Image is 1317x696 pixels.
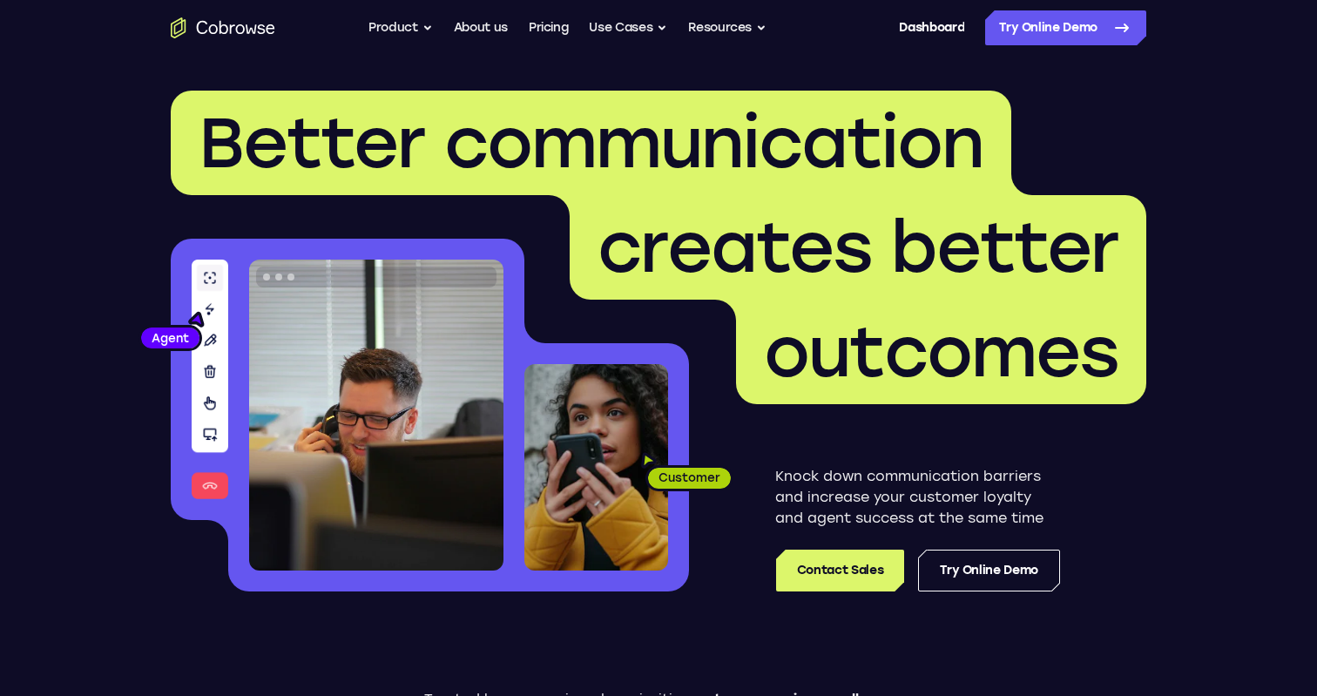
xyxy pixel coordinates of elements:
a: Go to the home page [171,17,275,38]
a: Contact Sales [776,550,904,591]
span: creates better [598,206,1118,289]
img: A customer holding their phone [524,364,668,571]
button: Product [368,10,433,45]
p: Knock down communication barriers and increase your customer loyalty and agent success at the sam... [775,466,1060,529]
a: About us [454,10,508,45]
a: Dashboard [899,10,964,45]
a: Try Online Demo [918,550,1060,591]
span: Better communication [199,101,983,185]
button: Use Cases [589,10,667,45]
a: Try Online Demo [985,10,1146,45]
span: outcomes [764,310,1118,394]
button: Resources [688,10,767,45]
a: Pricing [529,10,569,45]
img: A customer support agent talking on the phone [249,260,503,571]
